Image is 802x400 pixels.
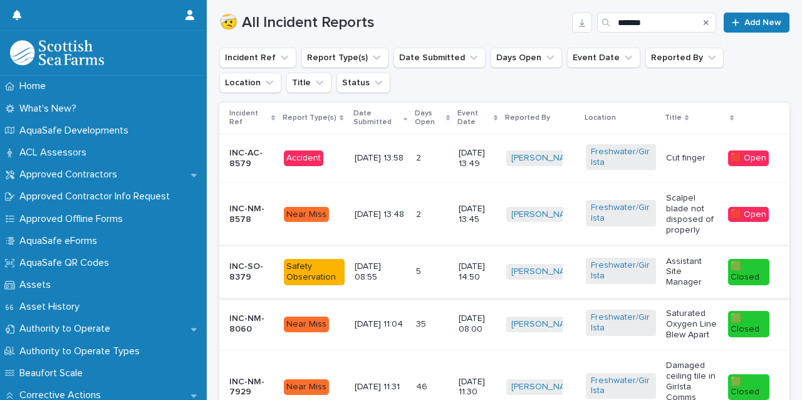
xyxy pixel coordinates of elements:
p: Asset History [14,301,90,313]
p: INC-NM-8578 [229,204,274,225]
button: Location [219,73,281,93]
p: Reported By [505,111,550,125]
p: Authority to Operate Types [14,345,150,357]
p: [DATE] 13:45 [459,204,496,225]
p: [DATE] 11:04 [355,319,406,330]
a: Freshwater/Girlsta [591,203,650,224]
div: 🟥 Open [728,207,769,223]
span: Add New [744,18,781,27]
div: Accident [284,150,323,166]
div: 🟥 Open [728,150,769,166]
div: Near Miss [284,207,329,223]
p: 2 [416,207,424,220]
a: Freshwater/Girlsta [591,312,650,334]
button: Status [336,73,390,93]
p: INC-SO-8379 [229,261,274,283]
div: 🟩 Closed [728,311,769,337]
p: [DATE] 14:50 [459,261,496,283]
tr: INC-SO-8379Safety Observation[DATE] 08:5555 [DATE] 14:50[PERSON_NAME] Freshwater/Girlsta Assistan... [219,246,789,298]
button: Days Open [491,48,562,68]
a: [PERSON_NAME] [511,209,580,220]
div: Near Miss [284,317,329,332]
p: Home [14,80,56,92]
p: INC-NM-7929 [229,377,274,398]
p: Title [665,111,682,125]
tr: INC-NM-8578Near Miss[DATE] 13:4822 [DATE] 13:45[PERSON_NAME] Freshwater/Girlsta Scalpel blade not... [219,183,789,246]
tr: INC-AC-8579Accident[DATE] 13:5822 [DATE] 13:49[PERSON_NAME] Freshwater/Girlsta Cut finger🟥 Open [219,134,789,183]
p: [DATE] 13:58 [355,153,406,164]
input: Search [597,13,716,33]
a: [PERSON_NAME] [511,266,580,277]
p: [DATE] 08:55 [355,261,406,283]
div: 🟩 Closed [728,259,769,285]
a: [PERSON_NAME] [511,319,580,330]
a: Freshwater/Girlsta [591,147,650,168]
p: INC-NM-8060 [229,313,274,335]
button: Title [286,73,331,93]
button: Event Date [567,48,640,68]
a: Add New [724,13,789,33]
div: Near Miss [284,379,329,395]
p: Report Type(s) [283,111,336,125]
img: bPIBxiqnSb2ggTQWdOVV [10,40,104,65]
button: Date Submitted [393,48,486,68]
p: [DATE] 11:31 [355,382,406,392]
div: Safety Observation [284,259,345,285]
p: AquaSafe Developments [14,125,138,137]
p: Approved Offline Forms [14,213,133,225]
a: [PERSON_NAME] [511,382,580,392]
a: Freshwater/Girlsta [591,260,650,282]
button: Reported By [645,48,724,68]
p: Location [585,111,616,125]
button: Report Type(s) [301,48,388,68]
p: Authority to Operate [14,323,120,335]
p: INC-AC-8579 [229,148,274,169]
p: 2 [416,150,424,164]
p: [DATE] 08:00 [459,313,496,335]
p: Cut finger [666,153,718,164]
p: AquaSafe QR Codes [14,257,119,269]
h1: 🤕 All Incident Reports [219,14,567,32]
p: Days Open [415,107,443,130]
p: Event Date [457,107,491,130]
p: Approved Contractors [14,169,127,181]
a: Freshwater/Girlsta [591,376,650,397]
p: [DATE] 11:30 [459,377,496,398]
p: 35 [416,317,429,330]
p: [DATE] 13:48 [355,209,406,220]
tr: INC-NM-8060Near Miss[DATE] 11:043535 [DATE] 08:00[PERSON_NAME] Freshwater/Girlsta Saturated Oxyge... [219,298,789,350]
button: Incident Ref [219,48,296,68]
p: Beaufort Scale [14,367,93,379]
p: Incident Ref [229,107,268,130]
p: Assets [14,279,61,291]
p: Scalpel blade not disposed of properly [666,193,718,235]
p: What's New? [14,103,86,115]
p: 5 [416,264,424,277]
p: Saturated Oxygen Line Blew Apart [666,308,718,340]
p: [DATE] 13:49 [459,148,496,169]
p: Approved Contractor Info Request [14,191,180,203]
p: Assistant Site Manager [666,256,718,288]
p: ACL Assessors [14,147,96,159]
p: Date Submitted [353,107,400,130]
p: 46 [416,379,430,392]
p: AquaSafe eForms [14,235,107,247]
a: [PERSON_NAME] [511,153,580,164]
